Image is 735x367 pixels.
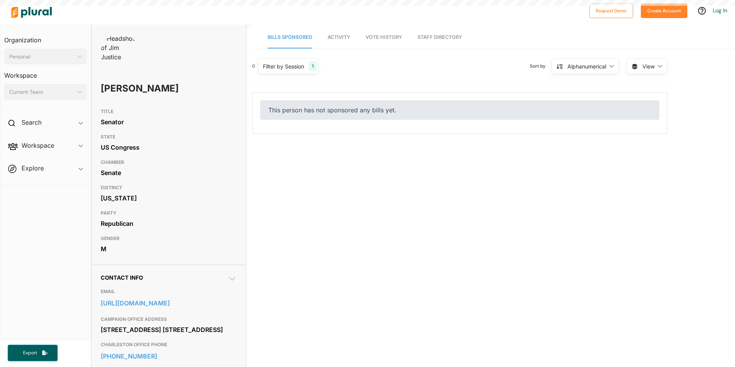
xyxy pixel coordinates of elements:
[101,324,237,335] div: [STREET_ADDRESS] [STREET_ADDRESS]
[101,116,237,128] div: Senator
[101,340,237,349] h3: CHARLESTON OFFICE PHONE
[8,345,58,361] button: Export
[101,218,237,229] div: Republican
[9,53,74,61] div: Personal
[260,100,659,120] div: This person has not sponsored any bills yet.
[101,132,237,142] h3: STATE
[101,315,237,324] h3: CAMPAIGN OFFICE ADDRESS
[641,3,687,18] button: Create Account
[101,297,237,309] a: [URL][DOMAIN_NAME]
[18,350,42,356] span: Export
[101,287,237,296] h3: EMAIL
[101,107,237,116] h3: TITLE
[101,183,237,192] h3: DISTRICT
[268,27,312,48] a: Bills Sponsored
[366,27,402,48] a: Vote History
[101,77,182,100] h1: [PERSON_NAME]
[4,29,87,46] h3: Organization
[101,350,237,362] a: [PHONE_NUMBER]
[101,274,143,281] span: Contact Info
[101,234,237,243] h3: GENDER
[328,27,350,48] a: Activity
[101,243,237,255] div: M
[328,34,350,40] span: Activity
[530,63,552,70] span: Sort by
[567,62,606,70] div: Alphanumerical
[22,118,42,127] h2: Search
[366,34,402,40] span: Vote History
[101,209,237,218] h3: PARTY
[263,62,304,70] div: Filter by Session
[309,61,317,71] div: 1
[4,64,87,81] h3: Workspace
[101,167,237,178] div: Senate
[101,158,237,167] h3: CHAMBER
[101,34,139,62] img: Headshot of Jim Justice
[252,63,255,70] div: 0
[642,62,655,70] span: View
[589,3,633,18] button: Request Demo
[589,6,633,14] a: Request Demo
[268,34,312,40] span: Bills Sponsored
[713,7,727,14] a: Log In
[9,88,74,96] div: Current Team
[417,27,462,48] a: Staff Directory
[101,192,237,204] div: [US_STATE]
[641,6,687,14] a: Create Account
[101,142,237,153] div: US Congress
